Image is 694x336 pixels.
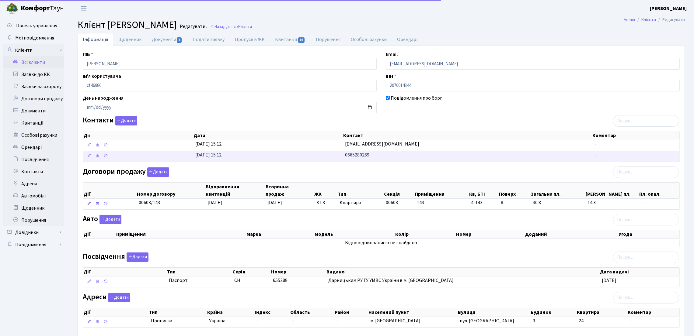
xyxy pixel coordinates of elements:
[209,317,252,324] span: Україна
[169,277,229,284] span: Паспорт
[630,317,632,324] span: -
[83,167,169,177] label: Договори продажу
[290,308,334,317] th: Область
[3,117,64,129] a: Квитанції
[83,183,136,198] th: Дії
[99,215,121,224] button: Авто
[147,33,187,46] a: Документи
[3,153,64,166] a: Посвідчення
[3,129,64,141] a: Особові рахунки
[340,199,381,206] span: Квартира
[151,317,172,324] span: Прописка
[148,308,207,317] th: Тип
[3,81,64,93] a: Заявки на охорону
[656,16,685,23] li: Редагувати
[6,2,18,15] img: logo.png
[641,199,677,206] span: -
[3,20,64,32] a: Панель управління
[579,317,584,324] span: 24
[383,183,414,198] th: Секція
[166,268,232,276] th: Тип
[650,5,687,12] a: [PERSON_NAME]
[3,44,64,56] a: Клієнти
[83,308,148,317] th: Дії
[3,226,64,238] a: Довідники
[316,199,335,206] span: КТ3
[270,268,326,276] th: Номер
[595,141,596,147] span: -
[588,199,636,206] span: 14.3
[3,238,64,251] a: Повідомлення
[83,116,137,125] label: Контакти
[417,199,424,206] span: 143
[234,277,240,284] span: СН
[345,152,369,158] span: 0665280269
[298,37,305,43] span: 76
[187,33,230,46] a: Подати заявку
[576,308,627,317] th: Квартира
[83,239,679,247] td: Відповідних записів не знайдено
[3,68,64,81] a: Заявки до КК
[83,73,121,80] label: Ім'я користувача
[83,252,148,262] label: Посвідчення
[98,214,121,225] a: Додати
[113,33,147,46] a: Щоденник
[208,199,222,206] span: [DATE]
[3,190,64,202] a: Автомобілі
[613,115,679,127] input: Пошук...
[83,131,193,140] th: Дії
[585,183,639,198] th: [PERSON_NAME] пл.
[207,308,254,317] th: Країна
[3,214,64,226] a: Порушення
[641,16,656,23] a: Клієнти
[460,317,514,324] span: вул. [GEOGRAPHIC_DATA]
[498,183,530,198] th: Поверх
[125,252,148,262] a: Додати
[273,277,288,284] span: 655288
[15,35,54,41] span: Мої повідомлення
[525,230,618,238] th: Доданий
[210,24,252,29] a: Назад до всіхКлієнти
[501,199,528,206] span: 8
[116,230,246,238] th: Приміщення
[193,131,343,140] th: Дата
[615,13,694,26] nav: breadcrumb
[370,317,420,324] span: м. [GEOGRAPHIC_DATA]
[107,292,130,302] a: Додати
[3,141,64,153] a: Орендарі
[613,166,679,178] input: Пошук...
[232,268,270,276] th: Серія
[599,268,679,276] th: Дата видачі
[139,199,160,206] span: 00603/143
[346,33,392,46] a: Особові рахунки
[127,252,148,262] button: Посвідчення
[246,230,314,238] th: Марка
[3,166,64,178] a: Контакти
[270,33,310,46] a: Квитанції
[83,293,130,302] label: Адреси
[314,183,337,198] th: ЖК
[386,73,396,80] label: ІПН
[21,3,64,14] span: Таун
[292,317,294,324] span: -
[238,24,252,29] span: Клієнти
[146,166,169,177] a: Додати
[108,293,130,302] button: Адреси
[267,199,282,206] span: [DATE]
[530,308,577,317] th: Будинок
[195,141,221,147] span: [DATE] 15:12
[613,292,679,303] input: Пошук...
[114,115,137,126] a: Додати
[457,308,530,317] th: Вулиця
[3,105,64,117] a: Документи
[314,230,395,238] th: Модель
[78,18,177,32] span: Клієнт [PERSON_NAME]
[230,33,270,46] a: Пропуск в ЖК
[613,214,679,225] input: Пошук...
[328,277,454,284] span: Дарницьким РУ ГУ УМВС України в м. [GEOGRAPHIC_DATA]
[613,252,679,263] input: Пошук...
[83,230,116,238] th: Дії
[179,24,207,29] small: Редагувати .
[639,183,679,198] th: Пл. опал.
